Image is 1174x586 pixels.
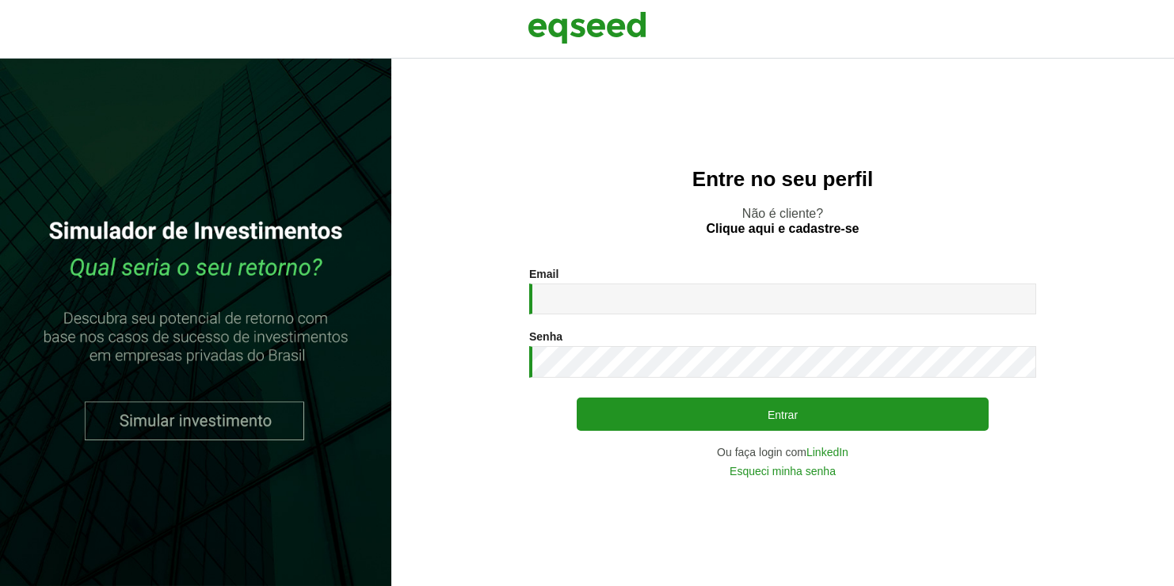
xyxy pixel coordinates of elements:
[730,466,836,477] a: Esqueci minha senha
[529,447,1036,458] div: Ou faça login com
[529,331,562,342] label: Senha
[528,8,646,48] img: EqSeed Logo
[529,268,558,280] label: Email
[423,168,1142,191] h2: Entre no seu perfil
[806,447,848,458] a: LinkedIn
[577,398,989,431] button: Entrar
[423,206,1142,236] p: Não é cliente?
[707,223,860,235] a: Clique aqui e cadastre-se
